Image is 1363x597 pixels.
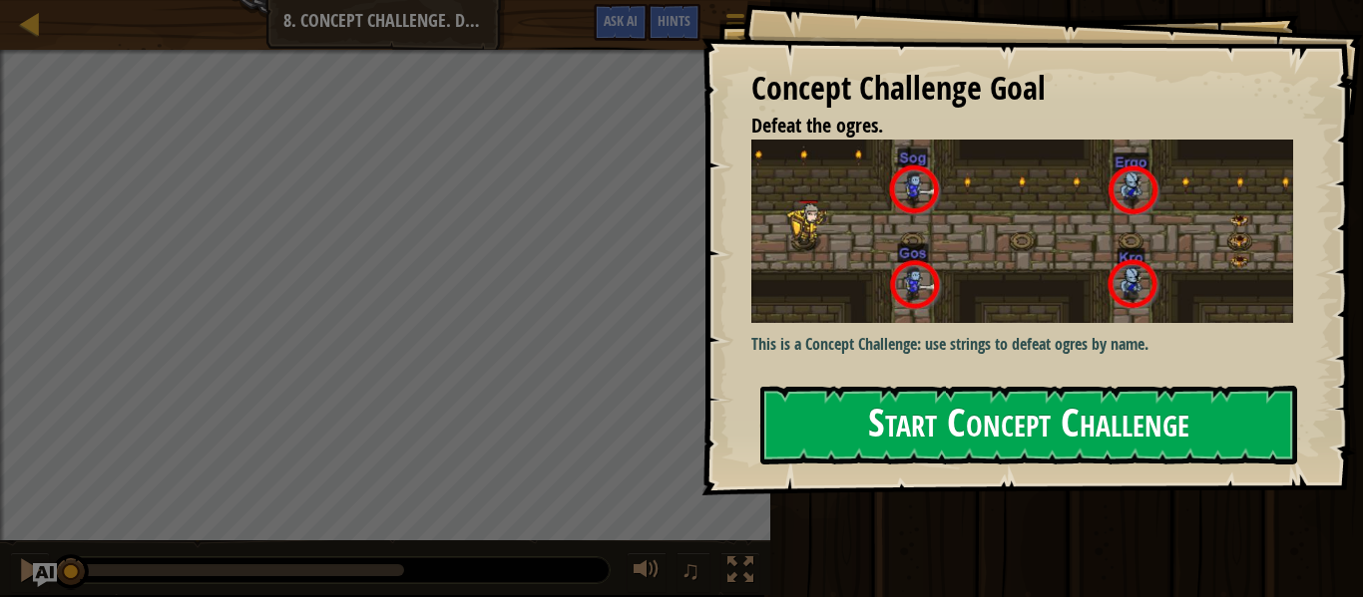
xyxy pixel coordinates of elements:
button: Ctrl + P: Pause [10,552,50,593]
span: Defeat the ogres. [751,112,883,139]
p: This is a Concept Challenge: use strings to defeat ogres by name. [751,333,1293,356]
button: Ask AI [33,563,57,587]
img: Dangerous steps new [751,140,1293,323]
div: Concept Challenge Goal [751,66,1293,112]
button: Start Concept Challenge [760,386,1297,464]
button: Ask AI [594,4,648,41]
li: Defeat the ogres. [726,112,1288,141]
button: Adjust volume [627,552,667,593]
button: Toggle fullscreen [720,552,760,593]
span: ♫ [681,555,700,585]
span: Hints [658,11,690,30]
span: Ask AI [604,11,638,30]
button: ♫ [677,552,710,593]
